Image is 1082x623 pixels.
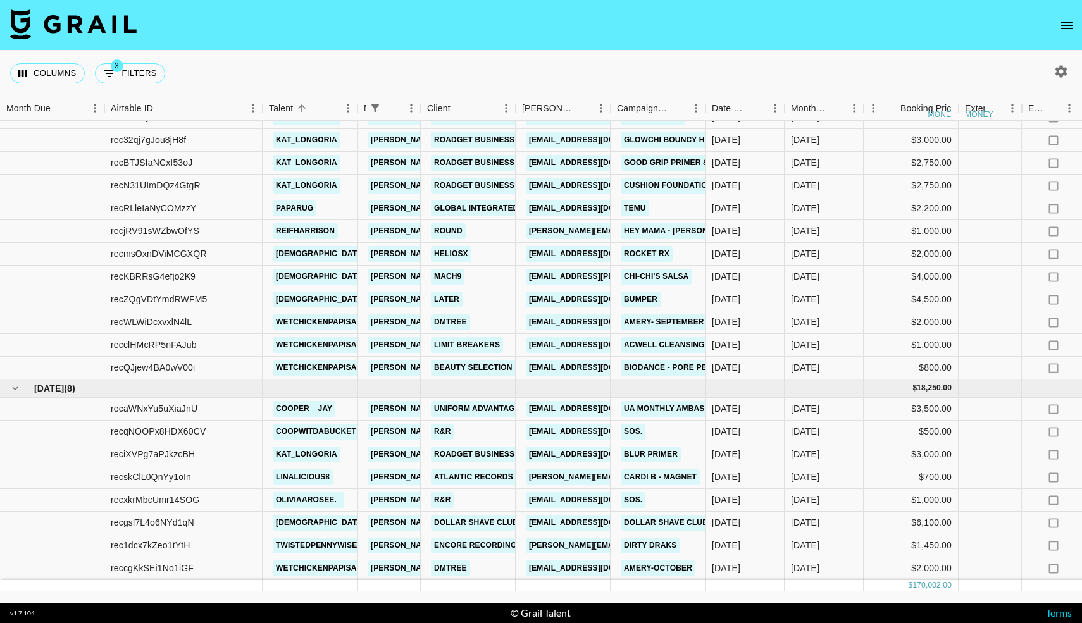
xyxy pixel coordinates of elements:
[785,96,864,121] div: Month Due
[791,516,819,529] div: Oct '25
[712,96,748,121] div: Date Created
[864,398,959,421] div: $3,500.00
[431,200,747,216] a: GLOBAL INTEGRATED MARKETING COMMUNICATION GROUP HOLDINGS LIMITED
[339,99,358,118] button: Menu
[368,401,574,417] a: [PERSON_NAME][EMAIL_ADDRESS][DOMAIN_NAME]
[864,152,959,175] div: $2,750.00
[526,515,668,531] a: [EMAIL_ADDRESS][DOMAIN_NAME]
[104,96,263,121] div: Airtable ID
[526,469,732,485] a: [PERSON_NAME][EMAIL_ADDRESS][DOMAIN_NAME]
[368,337,574,353] a: [PERSON_NAME][EMAIL_ADDRESS][DOMAIN_NAME]
[864,288,959,311] div: $4,500.00
[111,562,194,574] div: reccgKkSEi1No1iGF
[621,337,737,353] a: Acwell cleansing toner
[526,200,668,216] a: [EMAIL_ADDRESS][DOMAIN_NAME]
[427,96,451,121] div: Client
[431,492,454,508] a: R&R
[111,133,186,146] div: rec32qj7gJou8jH8f
[273,223,338,239] a: reifharrison
[85,99,104,118] button: Menu
[273,492,344,508] a: oliviaarosee._
[273,155,340,171] a: kat_longoria
[1046,607,1072,619] a: Terms
[791,562,819,574] div: Oct '25
[244,99,263,118] button: Menu
[712,179,740,192] div: 9/16/2025
[111,270,196,283] div: recKBRRsG4efjo2K9
[621,492,645,508] a: sos.
[431,337,503,353] a: Limit Breakers
[111,247,207,260] div: recmsOxnDViMCGXQR
[621,200,649,216] a: Temu
[621,515,711,531] a: Dollar Shave Club
[1003,99,1022,118] button: Menu
[864,534,959,557] div: $1,450.00
[712,493,740,506] div: 10/2/2025
[621,132,756,148] a: Glowchi bouncy highlighter
[621,560,695,576] a: Amery-October
[712,316,740,328] div: 8/3/2025
[621,469,700,485] a: Cardi B - Magnet
[273,178,340,194] a: kat_longoria
[431,292,463,307] a: Later
[368,560,574,576] a: [PERSON_NAME][EMAIL_ADDRESS][DOMAIN_NAME]
[273,469,333,485] a: linalicious8
[526,132,668,148] a: [EMAIL_ADDRESS][DOMAIN_NAME]
[384,99,402,117] button: Sort
[273,200,316,216] a: paparug
[864,129,959,152] div: $3,000.00
[273,292,368,307] a: [DEMOGRAPHIC_DATA]
[368,246,574,262] a: [PERSON_NAME][EMAIL_ADDRESS][DOMAIN_NAME]
[912,383,917,393] div: $
[928,111,957,118] div: money
[687,99,706,118] button: Menu
[791,539,819,552] div: Oct '25
[706,96,785,121] div: Date Created
[64,382,75,395] span: ( 8 )
[51,99,68,117] button: Sort
[111,516,194,529] div: recgsl7L4o6NYd1qN
[712,247,740,260] div: 9/18/2025
[864,220,959,243] div: $1,000.00
[574,99,592,117] button: Sort
[791,471,819,483] div: Oct '25
[712,448,740,460] div: 10/1/2025
[273,538,360,553] a: twistedpennywise
[10,9,137,39] img: Grail Talent
[526,424,668,440] a: [EMAIL_ADDRESS][DOMAIN_NAME]
[526,492,668,508] a: [EMAIL_ADDRESS][DOMAIN_NAME]
[791,133,819,146] div: Sep '25
[431,314,470,330] a: Dmtree
[366,99,384,117] div: 1 active filter
[883,99,900,117] button: Sort
[10,609,35,617] div: v 1.7.104
[791,361,819,374] div: Sep '25
[965,111,993,118] div: money
[273,560,376,576] a: wetchickenpapisauce
[791,338,819,351] div: Sep '25
[368,223,574,239] a: [PERSON_NAME][EMAIL_ADDRESS][DOMAIN_NAME]
[111,361,195,374] div: recQJjew4BA0wV00i
[358,96,421,121] div: Manager
[431,223,466,239] a: Round
[273,424,359,440] a: coopwitdabucket
[273,337,376,353] a: wetchickenpapisauce
[111,156,192,169] div: recBTJSfaNCxI53oJ
[791,493,819,506] div: Oct '25
[791,448,819,460] div: Oct '25
[273,515,368,531] a: [DEMOGRAPHIC_DATA]
[111,493,199,506] div: recxkrMbcUmr14SOG
[263,96,358,121] div: Talent
[368,447,574,462] a: [PERSON_NAME][EMAIL_ADDRESS][DOMAIN_NAME]
[273,314,376,330] a: wetchickenpapisauce
[791,225,819,237] div: Sep '25
[431,424,454,440] a: R&R
[34,382,64,395] span: [DATE]
[269,96,293,121] div: Talent
[431,360,516,376] a: Beauty Selection
[431,178,586,194] a: Roadget Business [DOMAIN_NAME].
[516,96,611,121] div: Booker
[273,269,368,285] a: [DEMOGRAPHIC_DATA]
[712,471,740,483] div: 10/2/2025
[669,99,687,117] button: Sort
